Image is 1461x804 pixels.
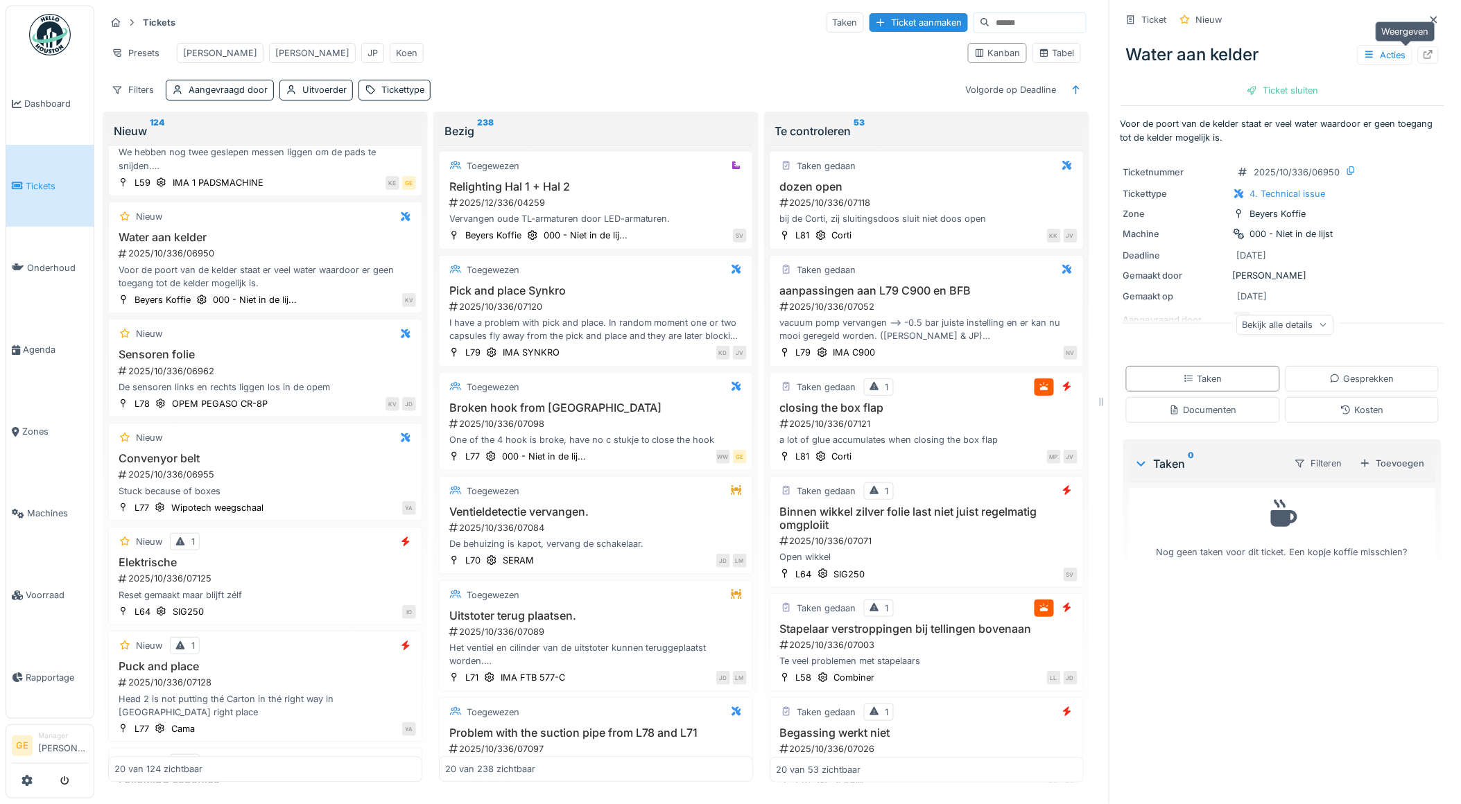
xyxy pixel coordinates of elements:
[776,180,1078,193] h3: dozen open
[477,123,494,139] sup: 238
[445,537,747,550] div: De behuizing is kapot, vervang de schakelaar.
[1121,117,1444,143] p: Voor de poort van de kelder staat er veel water waardoor er geen toegang tot de kelder mogelijk is.
[1330,372,1394,385] div: Gesprekken
[117,247,416,260] div: 2025/10/336/06950
[448,625,747,638] div: 2025/10/336/07089
[1123,269,1442,282] div: [PERSON_NAME]
[1064,671,1078,685] div: JD
[38,731,88,760] li: [PERSON_NAME]
[448,742,747,755] div: 2025/10/336/07097
[1123,269,1227,282] div: Gemaakt door
[445,401,747,414] h3: Broken hook from [GEOGRAPHIC_DATA]
[716,671,730,685] div: JD
[1354,454,1430,473] div: Toevoegen
[445,641,747,667] div: Het ventiel en cilinder van de uitstoter kunnen teruggeplaatst worden. Link nieuwe cilinder =>[UR...
[24,97,88,110] span: Dashboard
[136,639,162,652] div: Nieuw
[444,123,747,139] div: Bezig
[445,763,535,776] div: 20 van 238 zichtbaar
[448,417,747,430] div: 2025/10/336/07098
[448,300,747,313] div: 2025/10/336/07120
[796,450,810,463] div: L81
[22,425,88,438] span: Zones
[776,401,1078,414] h3: closing the box flap
[114,381,416,394] div: De sensoren links en rechts liggen los in de opem
[832,450,852,463] div: Corti
[544,229,628,242] div: 000 - Niet in de lij...
[797,602,856,615] div: Taken gedaan
[114,763,202,776] div: 20 van 124 zichtbaar
[114,231,416,244] h3: Water aan kelder
[1121,37,1444,73] div: Water aan kelder
[834,568,865,581] div: SIG250
[776,316,1078,342] div: vacuum pomp vervangen --> -0.5 bar juiste instelling en er kan nu mooi geregeld worden. ([PERSON_...
[1123,166,1227,179] div: Ticketnummer
[776,284,1078,297] h3: aanpassingen aan L79 C900 en BFB
[137,16,181,29] strong: Tickets
[776,763,861,776] div: 20 van 53 zichtbaar
[503,554,534,567] div: SERAM
[445,433,747,446] div: One of the 4 hook is broke, have no c stukje to close the hook
[381,83,424,96] div: Tickettype
[1250,207,1306,220] div: Beyers Koffie
[1237,249,1267,262] div: [DATE]
[173,176,263,189] div: IMA 1 PADSMACHINE
[6,473,94,554] a: Machines
[38,731,88,741] div: Manager
[6,145,94,227] a: Tickets
[797,706,856,719] div: Taken gedaan
[885,381,889,394] div: 1
[467,159,519,173] div: Toegewezen
[503,346,560,359] div: IMA SYNKRO
[6,227,94,308] a: Onderhoud
[1142,13,1167,26] div: Ticket
[114,123,417,139] div: Nieuw
[1064,229,1078,243] div: JV
[114,588,416,602] div: Reset gemaakt maar blijft zélf
[1123,187,1227,200] div: Tickettype
[135,722,149,735] div: L77
[150,123,164,139] sup: 124
[854,123,865,139] sup: 53
[465,229,521,242] div: Beyers Koffie
[733,554,747,568] div: LM
[191,535,195,548] div: 1
[445,505,747,518] h3: Ventieldetectie vervangen.
[26,671,88,684] span: Rapportage
[834,671,875,684] div: Combiner
[114,660,416,673] h3: Puck and place
[1123,290,1227,303] div: Gemaakt op
[136,535,162,548] div: Nieuw
[368,46,378,60] div: JP
[445,212,747,225] div: Vervangen oude TL-armaturen door LED-armaturen.
[776,212,1078,225] div: bij de Corti, zij sluitingsdoos sluit niet doos open
[445,609,747,622] h3: Uitstoter terug plaatsen.
[827,12,864,33] div: Taken
[1340,403,1383,417] div: Kosten
[779,300,1078,313] div: 2025/10/336/07052
[275,46,349,60] div: [PERSON_NAME]
[189,83,268,96] div: Aangevraagd door
[1039,46,1075,60] div: Tabel
[716,346,730,360] div: KD
[1123,207,1227,220] div: Zone
[6,308,94,390] a: Agenda
[402,293,416,307] div: KV
[1196,13,1222,26] div: Nieuw
[445,284,747,297] h3: Pick and place Synkro
[26,588,88,602] span: Voorraad
[465,346,481,359] div: L79
[1064,568,1078,582] div: SV
[1376,21,1435,42] div: Weergeven
[465,450,480,463] div: L77
[796,229,810,242] div: L81
[776,433,1078,446] div: a lot of glue accumulates when closing the box flap
[114,556,416,569] h3: Elektrische
[171,501,263,514] div: Wipotech weegschaal
[172,397,268,410] div: OPEM PEGASO CR-8P
[402,397,416,411] div: JD
[797,159,856,173] div: Taken gedaan
[885,602,889,615] div: 1
[402,501,416,515] div: YA
[105,43,166,63] div: Presets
